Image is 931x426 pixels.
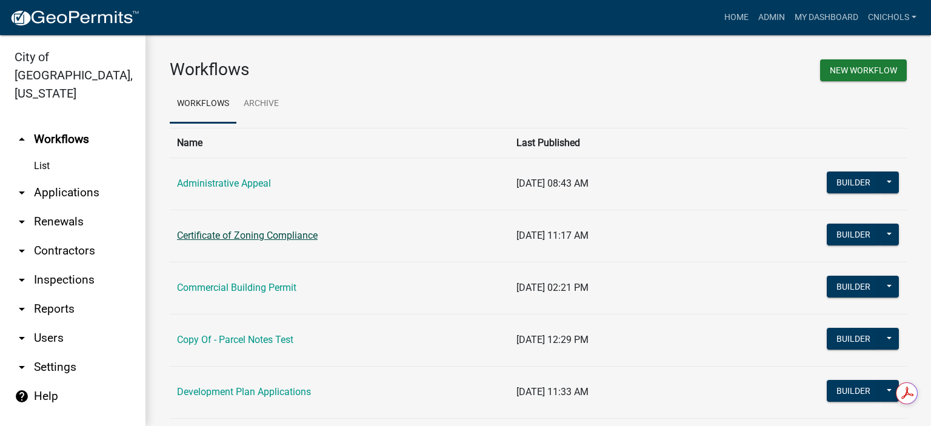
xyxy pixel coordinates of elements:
[827,380,880,402] button: Builder
[827,328,880,350] button: Builder
[15,389,29,404] i: help
[516,282,589,293] span: [DATE] 02:21 PM
[516,386,589,398] span: [DATE] 11:33 AM
[820,59,907,81] button: New Workflow
[827,171,880,193] button: Builder
[177,282,296,293] a: Commercial Building Permit
[516,178,589,189] span: [DATE] 08:43 AM
[15,244,29,258] i: arrow_drop_down
[170,128,509,158] th: Name
[863,6,921,29] a: cnichols
[719,6,753,29] a: Home
[170,59,529,80] h3: Workflows
[236,85,286,124] a: Archive
[177,230,318,241] a: Certificate of Zoning Compliance
[15,331,29,345] i: arrow_drop_down
[15,360,29,374] i: arrow_drop_down
[509,128,763,158] th: Last Published
[827,224,880,245] button: Builder
[827,276,880,298] button: Builder
[177,334,293,345] a: Copy Of - Parcel Notes Test
[753,6,790,29] a: Admin
[177,386,311,398] a: Development Plan Applications
[170,85,236,124] a: Workflows
[15,185,29,200] i: arrow_drop_down
[15,215,29,229] i: arrow_drop_down
[15,302,29,316] i: arrow_drop_down
[15,132,29,147] i: arrow_drop_up
[516,230,589,241] span: [DATE] 11:17 AM
[177,178,271,189] a: Administrative Appeal
[516,334,589,345] span: [DATE] 12:29 PM
[790,6,863,29] a: My Dashboard
[15,273,29,287] i: arrow_drop_down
